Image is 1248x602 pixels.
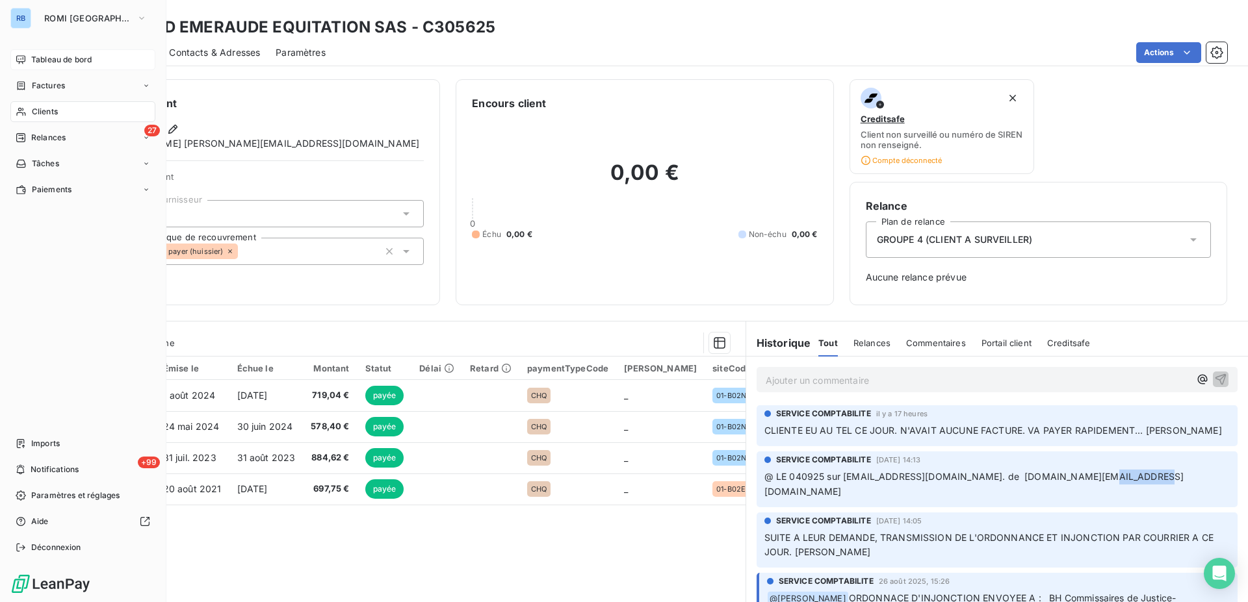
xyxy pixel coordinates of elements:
div: RB [10,8,31,29]
div: paymentTypeCode [527,363,608,373]
a: Aide [10,511,155,532]
span: SERVICE COMPTABILITE [776,515,871,527]
span: 31 août 2023 [237,452,296,463]
div: Retard [470,363,512,373]
span: [DATE] 14:05 [876,517,922,525]
span: Tout [818,338,838,348]
span: Tâches [32,158,59,169]
span: 24 mai 2024 [163,421,220,432]
span: CHQ [531,392,547,399]
span: 20 août 2021 [163,483,222,494]
h2: 0,00 € [472,160,817,199]
span: +99 [138,457,160,468]
span: Clients [32,106,58,118]
span: Propriétés Client [105,171,424,190]
span: CHQ [531,454,547,462]
span: 0 [470,218,475,229]
button: CreditsafeClient non surveillé ou numéro de SIREN non renseigné.Compte déconnecté [850,79,1035,174]
span: Déconnexion [31,542,81,553]
span: injonction de payer (huissier) [120,247,224,255]
span: Portail client [981,338,1032,348]
span: 01-B02E [716,485,746,493]
span: Non-échu [749,229,786,240]
span: Factures [32,80,65,92]
span: Échu [482,229,501,240]
span: payée [365,448,404,468]
span: Creditsafe [1047,338,1091,348]
span: 1 août 2024 [163,390,216,401]
span: payée [365,417,404,436]
span: [DATE] 14:13 [876,456,921,464]
span: CHQ [531,485,547,493]
span: GROUPE 4 (CLIENT A SURVEILLER) [877,233,1033,246]
span: [PERSON_NAME] [PERSON_NAME][EMAIL_ADDRESS][DOMAIN_NAME] [105,137,419,150]
span: 578,40 € [311,420,349,433]
span: payée [365,479,404,499]
span: Aide [31,516,49,527]
span: Notifications [31,464,79,475]
span: 31 juil. 2023 [163,452,216,463]
span: _ [624,390,628,401]
div: Montant [311,363,349,373]
div: siteCode [712,363,751,373]
span: Tableau de bord [31,54,92,66]
span: 27 [144,125,160,136]
span: 01-B02N [716,423,746,431]
span: 26 août 2025, 15:26 [879,577,950,585]
span: SERVICE COMPTABILITE [779,575,874,587]
input: Ajouter une valeur [238,245,248,257]
span: _ [624,452,628,463]
div: Open Intercom Messenger [1204,558,1235,589]
span: 01-B02N [716,392,746,399]
span: ROMI [GEOGRAPHIC_DATA] [44,13,131,23]
span: il y a 17 heures [876,410,928,418]
span: @ LE 040925 sur [EMAIL_ADDRESS][DOMAIN_NAME]. de [DOMAIN_NAME][EMAIL_ADDRESS][DOMAIN_NAME] [764,471,1184,497]
h6: Informations client [79,95,424,111]
span: Paiements [32,184,71,195]
h6: Relance [866,198,1211,214]
span: _ [624,421,628,432]
span: Paramètres et réglages [31,490,120,501]
span: SERVICE COMPTABILITE [776,408,871,420]
span: [DATE] [237,390,268,401]
button: Actions [1136,42,1201,63]
span: Creditsafe [861,114,905,124]
span: Relances [31,132,66,144]
span: 0,00 € [506,229,532,240]
div: Échue le [237,363,296,373]
span: 719,04 € [311,389,349,402]
span: payée [365,386,404,405]
div: Délai [419,363,454,373]
div: Émise le [163,363,222,373]
span: 697,75 € [311,483,349,495]
span: CHQ [531,423,547,431]
span: Contacts & Adresses [169,46,260,59]
span: Aucune relance prévue [866,271,1211,284]
span: 01-B02N [716,454,746,462]
h6: Historique [746,335,811,351]
h6: Encours client [472,95,546,111]
span: SERVICE COMPTABILITE [776,454,871,466]
h3: DINARD EMERAUDE EQUITATION SAS - C305625 [114,16,495,39]
span: Compte déconnecté [861,155,942,166]
span: Paramètres [276,46,326,59]
span: 884,62 € [311,451,349,464]
span: 30 juin 2024 [237,421,293,432]
img: Logo LeanPay [10,573,91,594]
span: _ [624,483,628,494]
span: [DATE] [237,483,268,494]
span: Relances [853,338,890,348]
span: 0,00 € [792,229,818,240]
div: [PERSON_NAME] [624,363,697,373]
span: Imports [31,438,60,449]
span: Client non surveillé ou numéro de SIREN non renseigné. [861,129,1024,150]
span: SUITE A LEUR DEMANDE, TRANSMISSION DE L'ORDONNANCE ET INJONCTION PAR COURRIER A CE JOUR. [PERSON_... [764,532,1216,558]
span: CLIENTE EU AU TEL CE JOUR. N'AVAIT AUCUNE FACTURE. VA PAYER RAPIDEMENT... [PERSON_NAME] [764,425,1222,436]
span: Commentaires [906,338,966,348]
div: Statut [365,363,404,373]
